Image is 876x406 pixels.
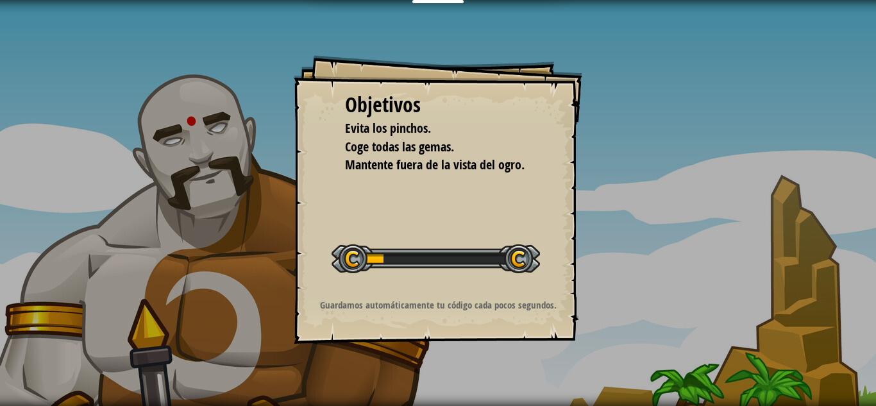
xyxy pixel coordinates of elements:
span: Coge todas las gemas. [345,138,454,155]
li: Mantente fuera de la vista del ogro. [329,156,528,174]
span: Evita los pinchos. [345,119,431,137]
li: Evita los pinchos. [329,119,528,138]
div: Objetivos [345,90,531,120]
span: Mantente fuera de la vista del ogro. [345,156,525,173]
li: Coge todas las gemas. [329,138,528,156]
p: Guardamos automáticamente tu código cada pocos segundos. [310,298,567,312]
